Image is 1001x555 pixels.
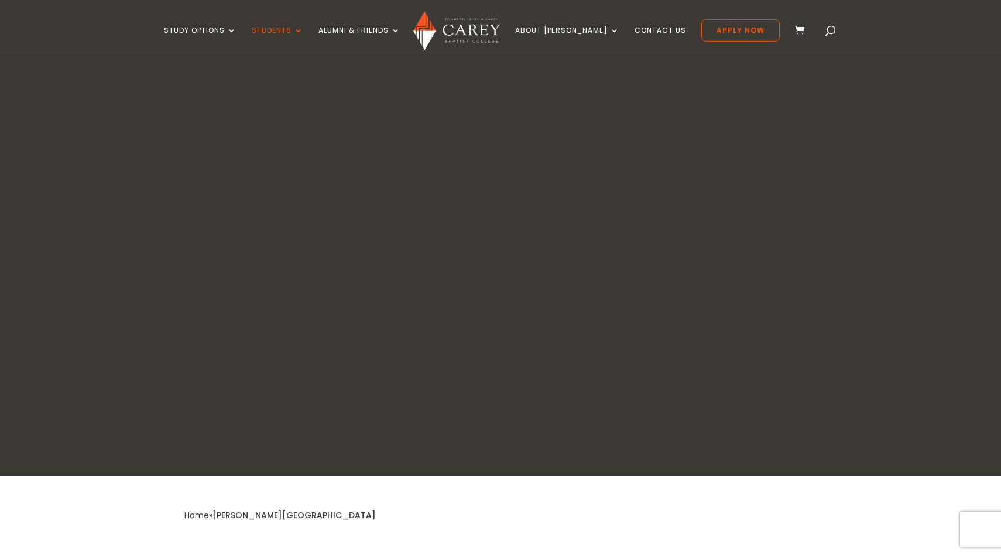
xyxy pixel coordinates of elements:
[635,26,686,54] a: Contact Us
[515,26,619,54] a: About [PERSON_NAME]
[252,26,303,54] a: Students
[318,26,400,54] a: Alumni & Friends
[212,509,376,521] span: [PERSON_NAME][GEOGRAPHIC_DATA]
[164,26,236,54] a: Study Options
[184,509,376,521] span: »
[701,19,780,42] a: Apply Now
[184,509,209,521] a: Home
[413,11,499,50] img: Carey Baptist College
